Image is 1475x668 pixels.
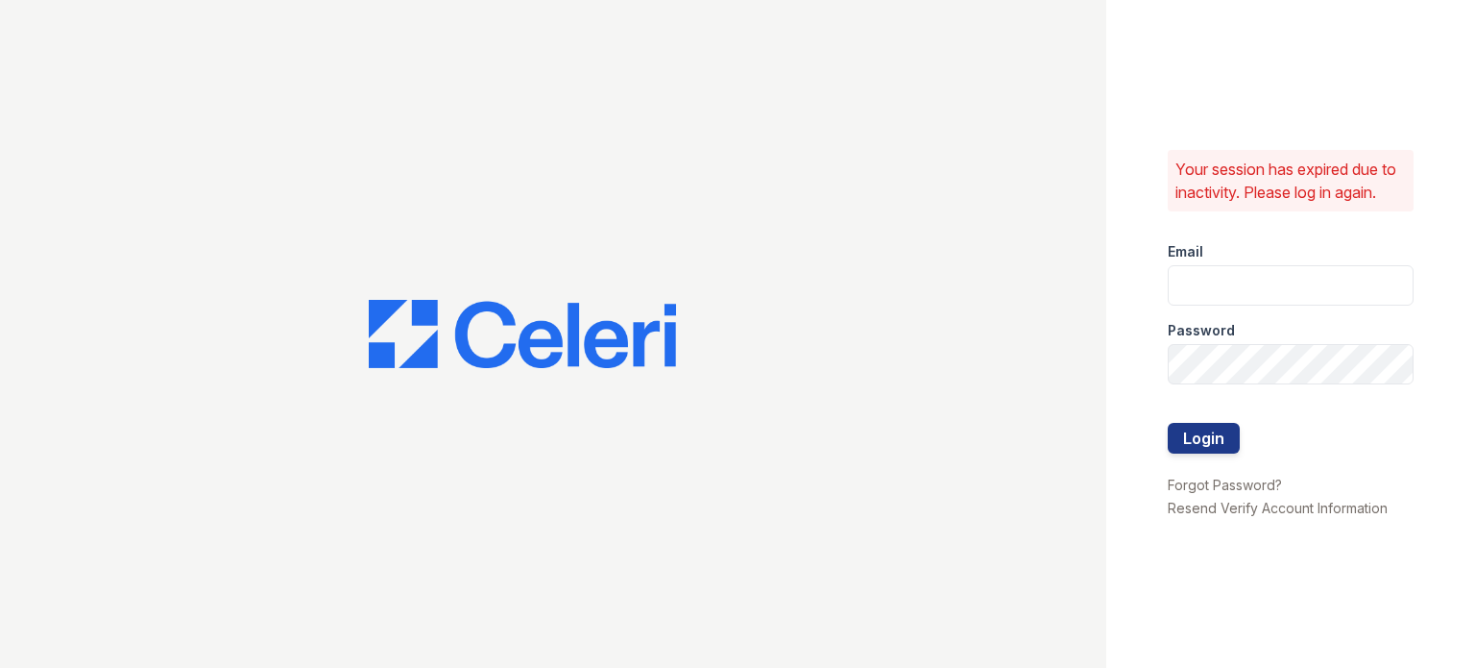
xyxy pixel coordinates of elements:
[1168,321,1235,340] label: Password
[1168,423,1240,454] button: Login
[369,300,676,369] img: CE_Logo_Blue-a8612792a0a2168367f1c8372b55b34899dd931a85d93a1a3d3e32e68fde9ad4.png
[1175,158,1406,204] p: Your session has expired due to inactivity. Please log in again.
[1168,477,1282,493] a: Forgot Password?
[1168,500,1388,516] a: Resend Verify Account Information
[1168,242,1203,261] label: Email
